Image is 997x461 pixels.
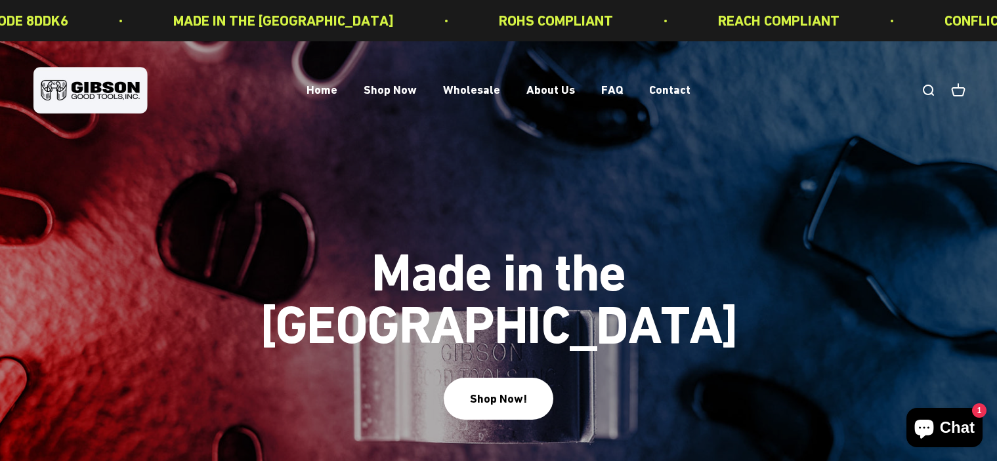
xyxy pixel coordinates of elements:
button: Shop Now! [444,378,553,419]
div: Shop Now! [470,390,527,409]
p: MADE IN THE [GEOGRAPHIC_DATA] [171,9,392,32]
split-lines: Made in the [GEOGRAPHIC_DATA] [243,294,755,355]
inbox-online-store-chat: Shopify online store chat [902,408,986,451]
p: ROHS COMPLIANT [497,9,611,32]
a: About Us [526,83,575,97]
a: Contact [649,83,690,97]
a: Wholesale [443,83,500,97]
a: FAQ [601,83,623,97]
p: REACH COMPLIANT [716,9,838,32]
a: Home [307,83,337,97]
a: Shop Now [364,83,417,97]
